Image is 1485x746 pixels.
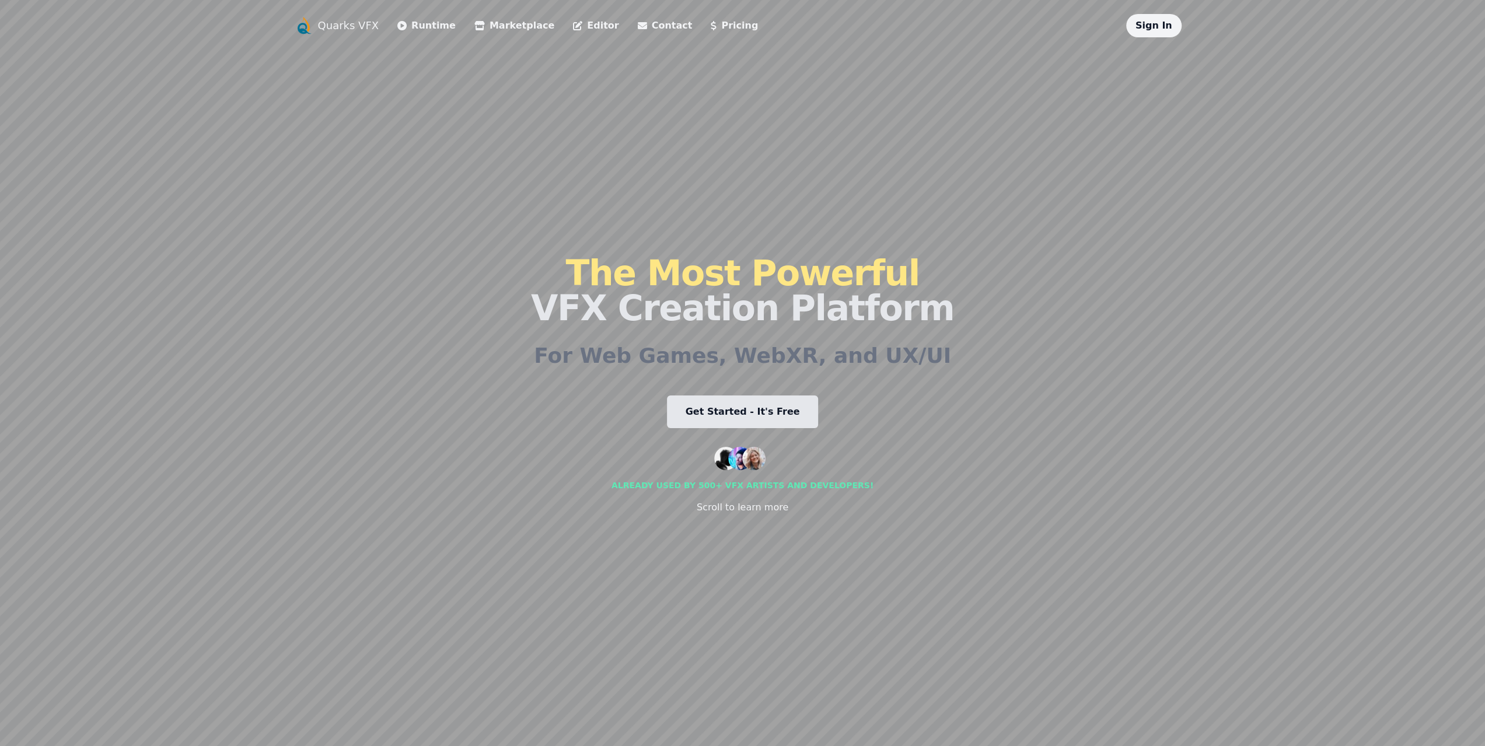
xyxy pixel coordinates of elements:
span: The Most Powerful [565,253,919,293]
h2: For Web Games, WebXR, and UX/UI [534,344,951,367]
a: Pricing [711,19,758,33]
img: customer 3 [742,447,766,470]
img: customer 1 [714,447,738,470]
a: Editor [573,19,619,33]
h1: VFX Creation Platform [531,255,954,325]
a: Contact [638,19,693,33]
div: Already used by 500+ vfx artists and developers! [612,479,873,491]
a: Runtime [397,19,456,33]
a: Marketplace [474,19,554,33]
img: customer 2 [728,447,752,470]
a: Get Started - It's Free [667,395,819,428]
a: Sign In [1135,20,1172,31]
div: Scroll to learn more [697,500,788,514]
a: Quarks VFX [318,17,379,34]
